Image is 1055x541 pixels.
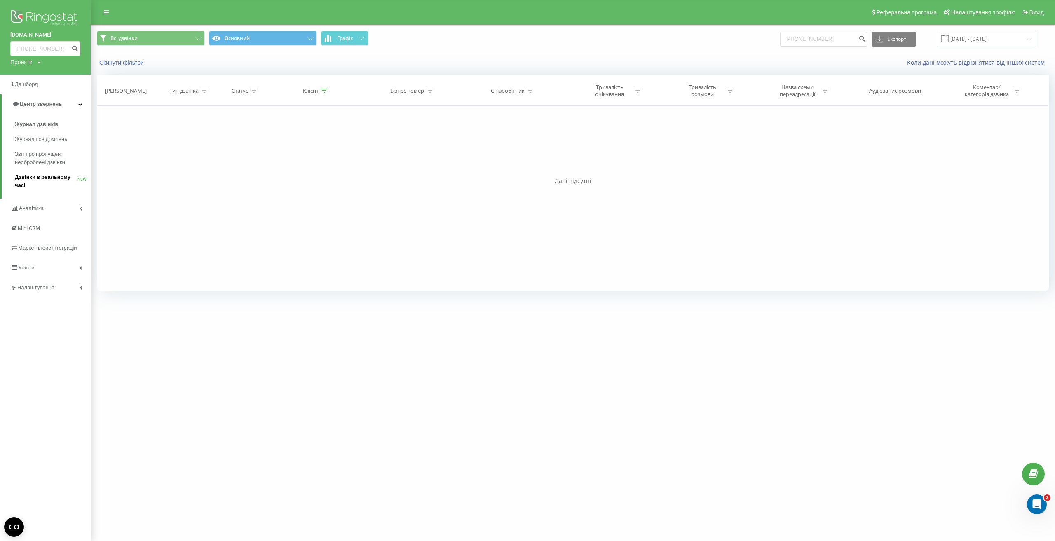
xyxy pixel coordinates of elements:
[209,31,317,46] button: Основний
[15,117,91,132] a: Журнал дзвінків
[10,8,80,29] img: Ringostat logo
[588,84,632,98] div: Тривалість очікування
[110,35,138,42] span: Всі дзвінки
[15,173,77,190] span: Дзвінки в реальному часі
[872,32,916,47] button: Експорт
[10,41,80,56] input: Пошук за номером
[951,9,1015,16] span: Налаштування профілю
[1029,9,1044,16] span: Вихід
[19,205,44,211] span: Аналiтика
[303,87,319,94] div: Клієнт
[2,94,91,114] a: Центр звернень
[169,87,199,94] div: Тип дзвінка
[20,101,62,107] span: Центр звернень
[232,87,248,94] div: Статус
[907,59,1049,66] a: Коли дані можуть відрізнятися вiд інших систем
[337,35,353,41] span: Графік
[1044,494,1050,501] span: 2
[19,265,34,271] span: Кошти
[18,225,40,231] span: Mini CRM
[680,84,724,98] div: Тривалість розмови
[97,31,205,46] button: Всі дзвінки
[15,147,91,170] a: Звіт про пропущені необроблені дзвінки
[4,517,24,537] button: Open CMP widget
[1027,494,1047,514] iframe: Intercom live chat
[963,84,1011,98] div: Коментар/категорія дзвінка
[869,87,921,94] div: Аудіозапис розмови
[877,9,937,16] span: Реферальна програма
[390,87,424,94] div: Бізнес номер
[97,177,1049,185] div: Дані відсутні
[10,58,33,66] div: Проекти
[15,120,59,129] span: Журнал дзвінків
[97,59,148,66] button: Скинути фільтри
[780,32,867,47] input: Пошук за номером
[15,170,91,193] a: Дзвінки в реальному часіNEW
[15,132,91,147] a: Журнал повідомлень
[17,284,54,290] span: Налаштування
[15,150,87,166] span: Звіт про пропущені необроблені дзвінки
[775,84,819,98] div: Назва схеми переадресації
[491,87,525,94] div: Співробітник
[105,87,147,94] div: [PERSON_NAME]
[321,31,368,46] button: Графік
[15,81,38,87] span: Дашборд
[10,31,80,39] a: [DOMAIN_NAME]
[15,135,67,143] span: Журнал повідомлень
[18,245,77,251] span: Маркетплейс інтеграцій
